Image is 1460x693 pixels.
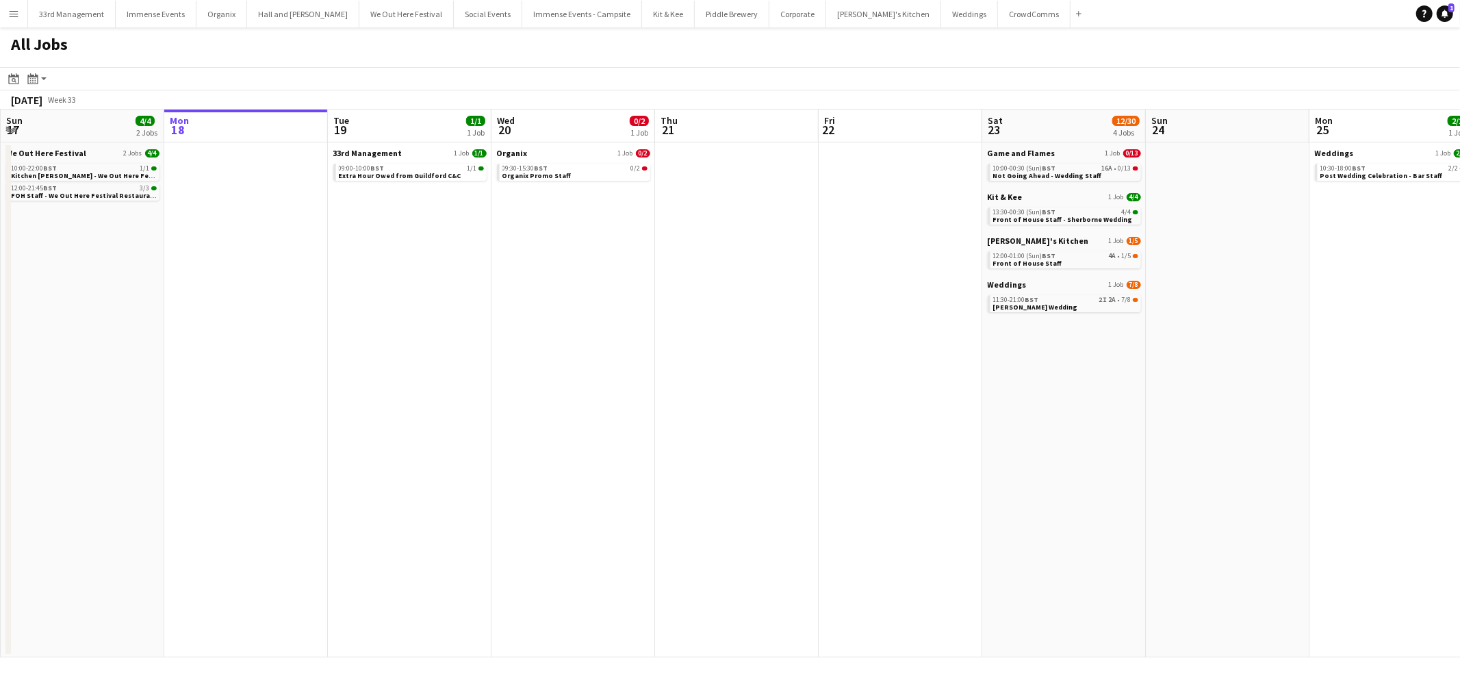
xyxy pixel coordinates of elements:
span: 16A [1102,165,1113,172]
a: Weddings1 Job7/8 [988,279,1141,290]
span: 4/4 [1133,210,1138,214]
button: [PERSON_NAME]'s Kitchen [826,1,941,27]
span: 12/30 [1112,116,1140,126]
button: Kit & Kee [642,1,695,27]
span: BST [1353,164,1366,173]
a: 11:30-21:00BST2I2A•7/8[PERSON_NAME] Wedding [993,295,1138,311]
div: Game and Flames1 Job0/1310:00-00:30 (Sun)BST16A•0/13Not Going Ahead - Wedding Staff [988,148,1141,192]
span: 10:00-22:00 [12,165,57,172]
a: Organix1 Job0/2 [497,148,650,158]
div: 2 Jobs [136,127,157,138]
span: 12:00-01:00 (Sun) [993,253,1056,260]
span: 24 [1149,122,1168,138]
span: 7/8 [1122,297,1131,303]
span: 0/13 [1133,166,1138,171]
span: BST [1025,295,1039,304]
a: Kit & Kee1 Job4/4 [988,192,1141,202]
div: 1 Job [630,127,648,138]
span: 4A [1109,253,1116,260]
button: Corporate [769,1,826,27]
span: 19 [331,122,349,138]
span: 25 [1313,122,1333,138]
span: Front of House Staff [993,259,1062,268]
div: We Out Here Festival2 Jobs4/410:00-22:00BST1/1Kitchen [PERSON_NAME] - We Out Here Festival Restau... [6,148,159,203]
a: 10:00-22:00BST1/1Kitchen [PERSON_NAME] - We Out Here Festival Restaurant [12,164,157,179]
span: 2 Jobs [124,149,142,157]
span: Front of House Staff - Sherborne Wedding [993,215,1133,224]
span: 10:30-18:00 [1320,165,1366,172]
div: • [993,165,1138,172]
span: 23 [986,122,1003,138]
span: 0/2 [631,165,641,172]
span: Week 33 [45,94,79,105]
button: Immense Events [116,1,196,27]
span: 1/1 [472,149,487,157]
span: 09:30-15:30 [502,165,548,172]
span: 2I [1099,297,1107,303]
span: Extra Hour Owed from Guildford C&C [339,171,461,180]
span: BST [1042,164,1056,173]
span: 09:00-10:00 [339,165,385,172]
span: Mon [170,114,189,127]
span: Kit & Kee [988,192,1023,202]
div: [DATE] [11,93,42,107]
span: 1/5 [1122,253,1131,260]
span: 1/1 [140,165,150,172]
div: 33rd Management1 Job1/109:00-10:00BST1/1Extra Hour Owed from Guildford C&C [333,148,487,184]
span: Sat [988,114,1003,127]
span: Organix Promo Staff [502,171,572,180]
span: Not Going Ahead - Wedding Staff [993,171,1102,180]
span: 12:00-21:45 [12,185,57,192]
span: 3/3 [151,186,157,190]
span: Fri [824,114,835,127]
span: FOH Staff - We Out Here Festival Restaurant [12,191,158,200]
div: 4 Jobs [1113,127,1139,138]
span: 1/5 [1133,254,1138,258]
span: 7/8 [1133,298,1138,302]
div: Organix1 Job0/209:30-15:30BST0/2Organix Promo Staff [497,148,650,184]
span: BST [371,164,385,173]
span: 21 [658,122,678,138]
span: 1/1 [151,166,157,171]
span: 0/13 [1118,165,1131,172]
span: 1 Job [1109,281,1124,289]
span: 1 Job [1105,149,1120,157]
a: Game and Flames1 Job0/13 [988,148,1141,158]
span: 1 Job [454,149,470,157]
span: 1 Job [618,149,633,157]
span: Sun [1151,114,1168,127]
div: 1 Job [467,127,485,138]
div: • [993,253,1138,260]
span: 33rd Management [333,148,402,158]
button: Organix [196,1,247,27]
a: 12:00-21:45BST3/3FOH Staff - We Out Here Festival Restaurant [12,184,157,199]
button: We Out Here Festival [359,1,454,27]
span: Thu [661,114,678,127]
span: 7/8 [1127,281,1141,289]
button: Hall and [PERSON_NAME] [247,1,359,27]
span: 3/3 [140,185,150,192]
span: Kitchen Porter - We Out Here Festival Restaurant [12,171,207,180]
span: Sun [6,114,23,127]
a: 33rd Management1 Job1/1 [333,148,487,158]
span: 11:30-21:00 [993,297,1039,303]
span: 20 [495,122,515,138]
a: We Out Here Festival2 Jobs4/4 [6,148,159,158]
span: 1/1 [478,166,484,171]
a: 13:30-00:30 (Sun)BST4/4Front of House Staff - Sherborne Wedding [993,207,1138,223]
span: 4/4 [1127,193,1141,201]
a: [PERSON_NAME]'s Kitchen1 Job1/5 [988,236,1141,246]
span: 0/13 [1123,149,1141,157]
span: BST [1042,207,1056,216]
span: 2/2 [1449,165,1459,172]
span: 22 [822,122,835,138]
span: Weddings [988,279,1027,290]
span: Post Wedding Celebration - Bar Staff [1320,171,1443,180]
span: Tue [333,114,349,127]
span: 2A [1109,297,1116,303]
span: 4/4 [1122,209,1131,216]
span: 1 Job [1436,149,1451,157]
a: 09:30-15:30BST0/2Organix Promo Staff [502,164,648,179]
span: 18 [168,122,189,138]
span: BST [535,164,548,173]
